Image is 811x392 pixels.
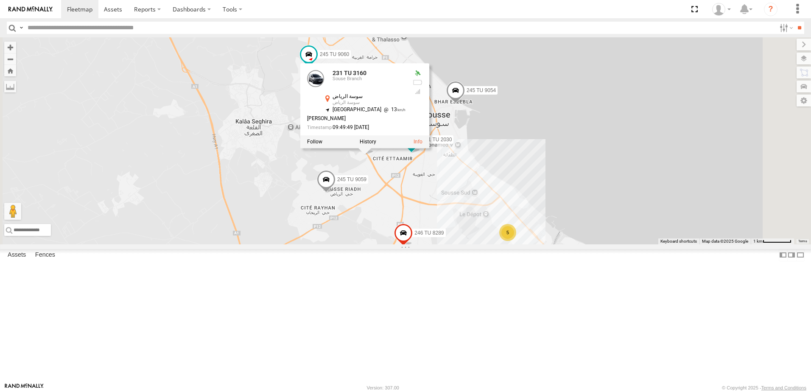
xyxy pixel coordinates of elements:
[787,249,796,261] label: Dock Summary Table to the Right
[8,6,53,12] img: rand-logo.svg
[422,137,452,143] span: 241 TU 2030
[367,385,399,390] div: Version: 307.00
[381,106,405,112] span: 13
[776,22,794,34] label: Search Filter Options
[3,249,30,261] label: Assets
[4,81,16,92] label: Measure
[414,230,444,236] span: 246 TU 8289
[5,384,44,392] a: Visit our Website
[307,139,322,145] label: Realtime tracking of Asset
[412,79,422,86] div: No battery health information received from this device.
[4,65,16,76] button: Zoom Home
[307,116,405,121] div: [PERSON_NAME]
[307,125,405,131] div: Date/time of location update
[797,95,811,106] label: Map Settings
[320,51,349,57] span: 245 TU 9060
[360,139,376,145] label: View Asset History
[499,224,516,241] div: 5
[333,106,381,112] span: [GEOGRAPHIC_DATA]
[722,385,806,390] div: © Copyright 2025 -
[798,240,807,243] a: Terms (opens in new tab)
[333,100,405,105] div: سوسة الرياض
[4,53,16,65] button: Zoom out
[4,42,16,53] button: Zoom in
[337,176,366,182] span: 245 TU 9059
[333,70,366,76] a: 231 TU 3160
[796,249,805,261] label: Hide Summary Table
[414,139,422,145] a: View Asset Details
[709,3,734,16] div: Nejah Benkhalifa
[333,94,405,99] div: سوسة الرياض
[702,239,748,244] span: Map data ©2025 Google
[660,238,697,244] button: Keyboard shortcuts
[761,385,806,390] a: Terms and Conditions
[333,77,405,82] div: Souse Branch
[779,249,787,261] label: Dock Summary Table to the Left
[307,70,324,87] a: View Asset Details
[412,70,422,77] div: Valid GPS Fix
[467,87,496,93] span: 245 TU 9054
[751,238,794,244] button: Map Scale: 1 km per 64 pixels
[764,3,777,16] i: ?
[31,249,59,261] label: Fences
[18,22,25,34] label: Search Query
[4,203,21,220] button: Drag Pegman onto the map to open Street View
[412,88,422,95] div: GSM Signal = 4
[753,239,763,244] span: 1 km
